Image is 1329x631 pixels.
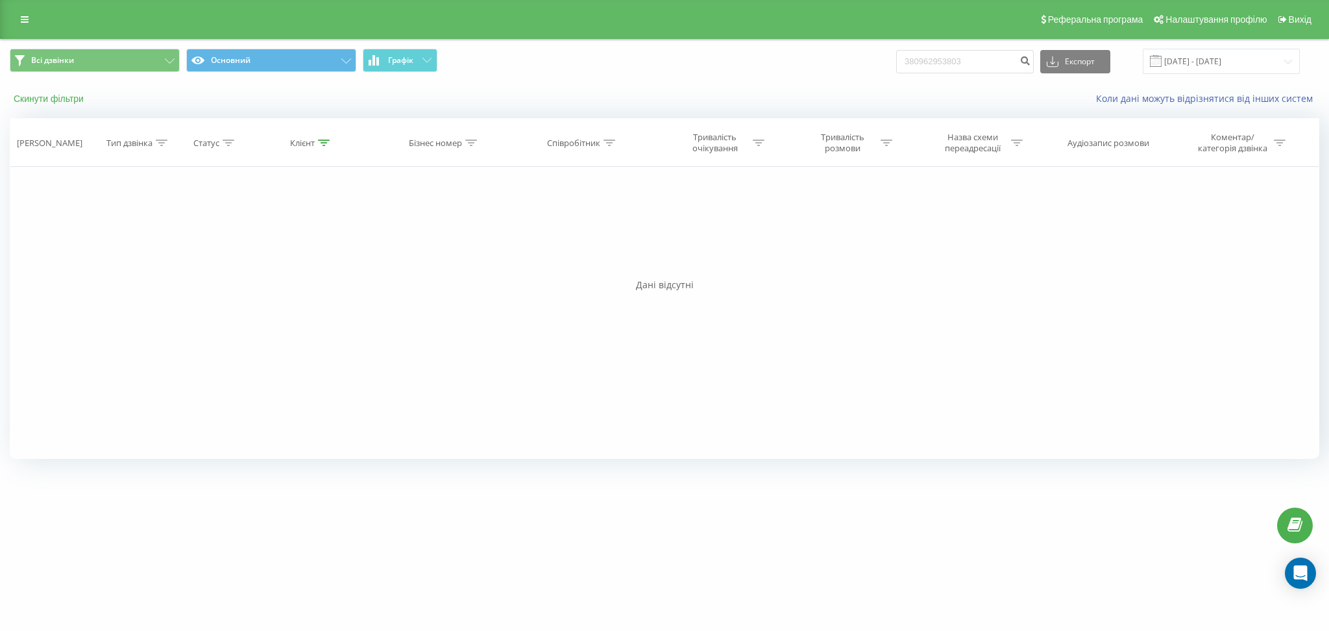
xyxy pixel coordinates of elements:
[10,93,90,105] button: Скинути фільтри
[1096,92,1319,105] a: Коли дані можуть відрізнятися вiд інших систем
[10,278,1319,291] div: Дані відсутні
[1067,138,1149,149] div: Аудіозапис розмови
[1289,14,1311,25] span: Вихід
[1048,14,1143,25] span: Реферальна програма
[186,49,356,72] button: Основний
[547,138,600,149] div: Співробітник
[388,56,413,65] span: Графік
[938,132,1008,154] div: Назва схеми переадресації
[106,138,152,149] div: Тип дзвінка
[363,49,437,72] button: Графік
[1165,14,1267,25] span: Налаштування профілю
[1040,50,1110,73] button: Експорт
[808,132,877,154] div: Тривалість розмови
[10,49,180,72] button: Всі дзвінки
[31,55,74,66] span: Всі дзвінки
[193,138,219,149] div: Статус
[680,132,750,154] div: Тривалість очікування
[896,50,1034,73] input: Пошук за номером
[1285,558,1316,589] div: Open Intercom Messenger
[17,138,82,149] div: [PERSON_NAME]
[409,138,462,149] div: Бізнес номер
[1195,132,1271,154] div: Коментар/категорія дзвінка
[290,138,315,149] div: Клієнт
